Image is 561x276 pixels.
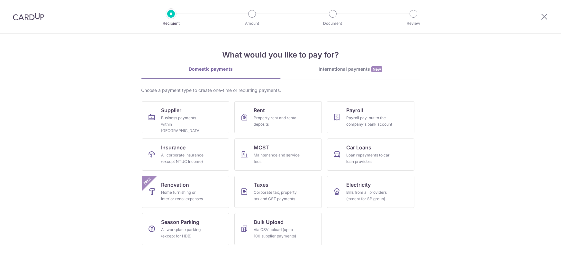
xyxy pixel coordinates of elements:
a: SupplierBusiness payments within [GEOGRAPHIC_DATA] [142,101,229,133]
p: Document [309,20,357,27]
a: Season ParkingAll workplace parking (except for HDB) [142,213,229,245]
div: International payments [281,66,420,73]
img: CardUp [13,13,44,21]
iframe: Opens a widget where you can find more information [520,257,555,273]
div: All corporate insurance (except NTUC Income) [161,152,207,165]
div: Payroll pay-out to the company's bank account [346,115,393,128]
a: RenovationHome furnishing or interior reno-expensesNew [142,176,229,208]
div: Property rent and rental deposits [254,115,300,128]
p: Recipient [147,20,195,27]
span: Bulk Upload [254,218,284,226]
span: Rent [254,106,265,114]
span: Season Parking [161,218,199,226]
div: Bills from all providers (except for SP group) [346,189,393,202]
div: Loan repayments to car loan providers [346,152,393,165]
div: Domestic payments [141,66,281,72]
h4: What would you like to pay for? [141,49,420,61]
span: Electricity [346,181,371,189]
a: Car LoansLoan repayments to car loan providers [327,138,414,171]
a: InsuranceAll corporate insurance (except NTUC Income) [142,138,229,171]
div: Business payments within [GEOGRAPHIC_DATA] [161,115,207,134]
div: Via CSV upload (up to 100 supplier payments) [254,227,300,239]
span: Car Loans [346,144,371,151]
div: All workplace parking (except for HDB) [161,227,207,239]
span: MCST [254,144,269,151]
a: ElectricityBills from all providers (except for SP group) [327,176,414,208]
span: New [142,176,152,186]
a: PayrollPayroll pay-out to the company's bank account [327,101,414,133]
div: Corporate tax, property tax and GST payments [254,189,300,202]
span: New [371,66,382,72]
a: Bulk UploadVia CSV upload (up to 100 supplier payments) [234,213,322,245]
span: Renovation [161,181,189,189]
span: Payroll [346,106,363,114]
div: Home furnishing or interior reno-expenses [161,189,207,202]
a: RentProperty rent and rental deposits [234,101,322,133]
div: Choose a payment type to create one-time or recurring payments. [141,87,420,93]
div: Maintenance and service fees [254,152,300,165]
a: TaxesCorporate tax, property tax and GST payments [234,176,322,208]
span: Taxes [254,181,268,189]
p: Amount [228,20,276,27]
a: MCSTMaintenance and service fees [234,138,322,171]
span: Supplier [161,106,181,114]
span: Insurance [161,144,185,151]
p: Review [390,20,437,27]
